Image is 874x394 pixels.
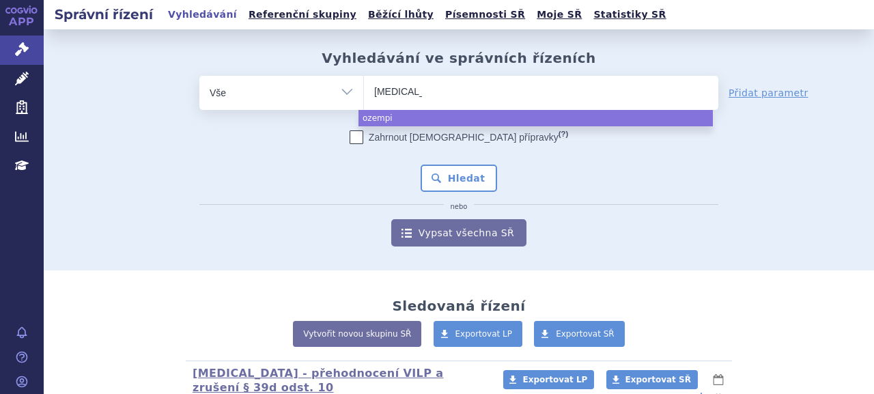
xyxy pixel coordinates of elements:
a: Exportovat SŘ [606,370,698,389]
abbr: (?) [559,130,568,139]
label: Zahrnout [DEMOGRAPHIC_DATA] přípravky [350,130,568,144]
a: Přidat parametr [729,86,808,100]
a: Exportovat LP [503,370,594,389]
span: Exportovat LP [455,329,513,339]
a: Exportovat SŘ [534,321,625,347]
a: Statistiky SŘ [589,5,670,24]
span: Exportovat SŘ [556,329,615,339]
h2: Správní řízení [44,5,164,24]
a: Vypsat všechna SŘ [391,219,526,247]
h2: Vyhledávání ve správních řízeních [322,50,596,66]
button: lhůty [711,371,725,388]
span: Exportovat LP [522,375,587,384]
a: Písemnosti SŘ [441,5,529,24]
a: Referenční skupiny [244,5,361,24]
li: ozempi [358,110,713,126]
button: Hledat [421,165,498,192]
a: Vytvořit novou skupinu SŘ [293,321,421,347]
i: nebo [444,203,475,211]
a: Exportovat LP [434,321,523,347]
a: Běžící lhůty [364,5,438,24]
h2: Sledovaná řízení [392,298,525,314]
a: [MEDICAL_DATA] - přehodnocení VILP a zrušení § 39d odst. 10 [193,367,444,394]
a: Moje SŘ [533,5,586,24]
a: Vyhledávání [164,5,241,24]
span: Exportovat SŘ [625,375,691,384]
